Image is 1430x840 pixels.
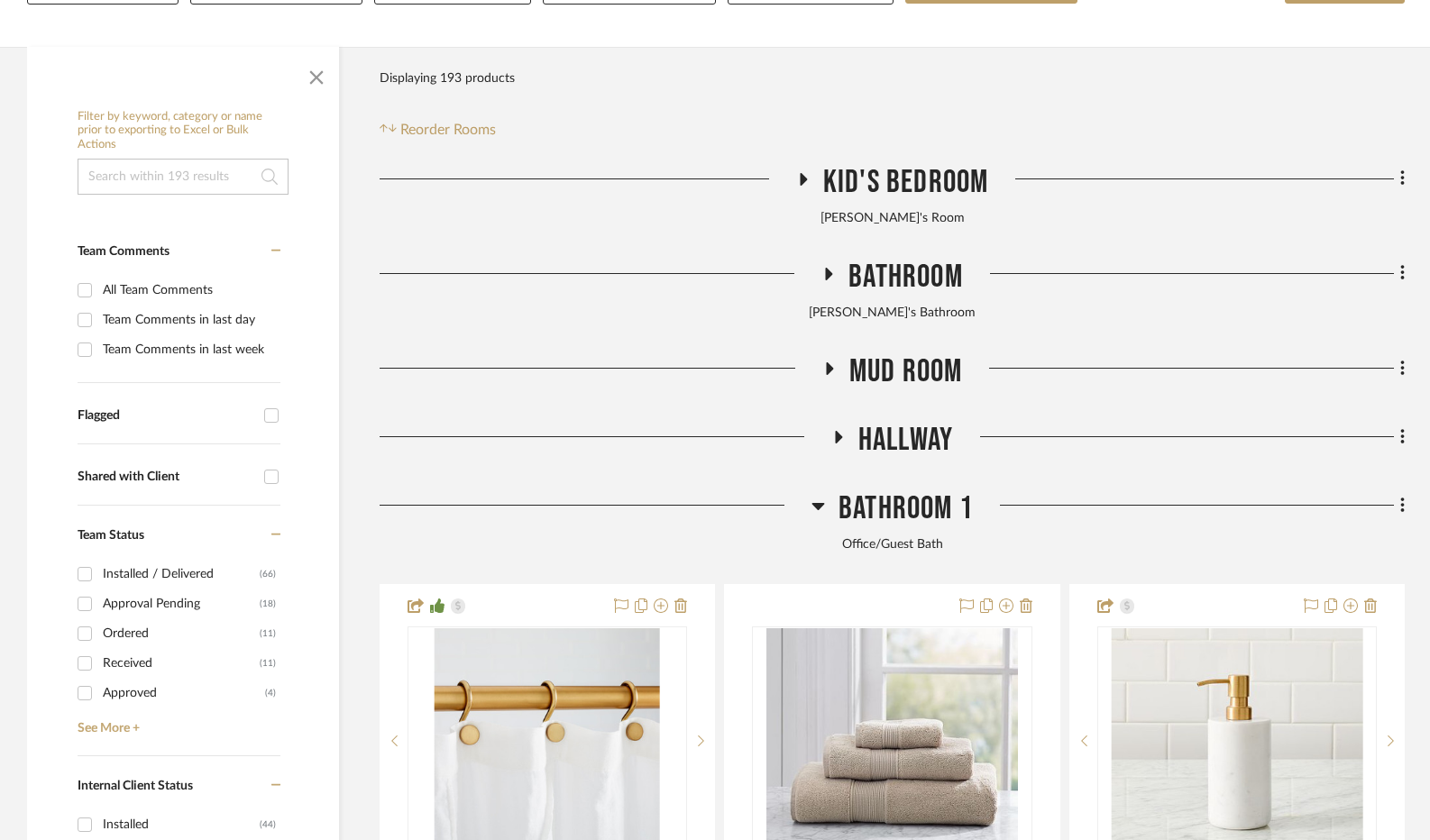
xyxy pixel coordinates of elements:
[380,60,515,96] div: Displaying 193 products
[839,489,973,528] span: Bathroom 1
[260,810,276,839] div: (44)
[400,119,496,141] span: Reorder Rooms
[380,304,1405,324] div: [PERSON_NAME]'s Bathroom
[78,470,255,485] div: Shared with Client
[103,306,276,334] div: Team Comments in last day
[380,535,1405,555] div: Office/Guest Bath
[260,649,276,678] div: (11)
[78,408,255,424] div: Flagged
[260,589,276,618] div: (18)
[103,810,260,839] div: Installed
[73,708,280,736] a: See More +
[103,560,260,589] div: Installed / Delivered
[298,56,335,92] button: Close
[103,335,276,364] div: Team Comments in last week
[823,163,989,202] span: Kid's Bedroom
[103,619,260,648] div: Ordered
[103,679,265,708] div: Approved
[103,589,260,618] div: Approval Pending
[848,258,963,297] span: Bathroom
[78,110,289,152] h6: Filter by keyword, category or name prior to exporting to Excel or Bulk Actions
[265,679,276,708] div: (4)
[858,421,953,460] span: Hallway
[78,780,193,792] span: Internal Client Status
[849,352,963,391] span: Mud Room
[78,159,289,195] input: Search within 193 results
[380,209,1405,229] div: [PERSON_NAME]'s Room
[103,276,276,305] div: All Team Comments
[103,649,260,678] div: Received
[380,119,496,141] button: Reorder Rooms
[78,245,170,258] span: Team Comments
[260,560,276,589] div: (66)
[78,529,144,542] span: Team Status
[260,619,276,648] div: (11)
